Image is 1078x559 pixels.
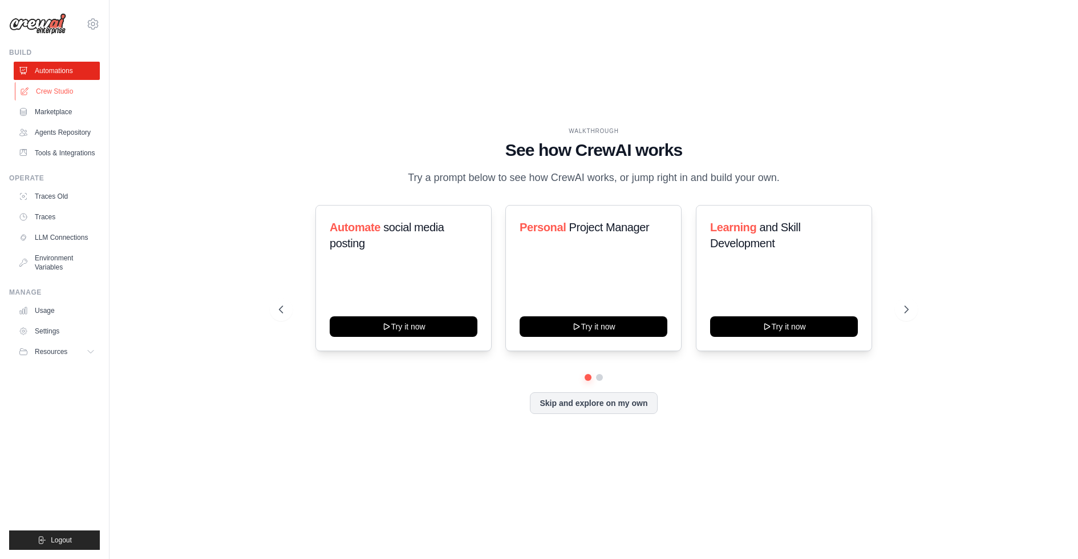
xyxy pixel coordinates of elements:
p: Try a prompt below to see how CrewAI works, or jump right in and build your own. [402,170,785,186]
a: Traces Old [14,187,100,206]
span: Logout [51,536,72,545]
a: Automations [14,62,100,80]
span: Automate [330,221,380,234]
img: Logo [9,13,66,35]
button: Resources [14,343,100,361]
span: Learning [710,221,756,234]
a: Settings [14,322,100,340]
button: Try it now [330,316,477,337]
a: Crew Studio [15,82,101,100]
button: Try it now [520,316,667,337]
div: Build [9,48,100,57]
span: social media posting [330,221,444,250]
a: Usage [14,301,100,320]
a: LLM Connections [14,228,100,247]
button: Skip and explore on my own [530,392,657,414]
a: Agents Repository [14,123,100,142]
div: WALKTHROUGH [279,127,909,135]
span: Resources [35,347,67,356]
a: Environment Variables [14,249,100,276]
div: Operate [9,174,100,183]
h1: See how CrewAI works [279,140,909,160]
a: Tools & Integrations [14,144,100,162]
a: Marketplace [14,103,100,121]
div: Manage [9,288,100,297]
span: Project Manager [569,221,650,234]
a: Traces [14,208,100,226]
button: Logout [9,530,100,550]
span: Personal [520,221,566,234]
button: Try it now [710,316,858,337]
span: and Skill Development [710,221,800,250]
